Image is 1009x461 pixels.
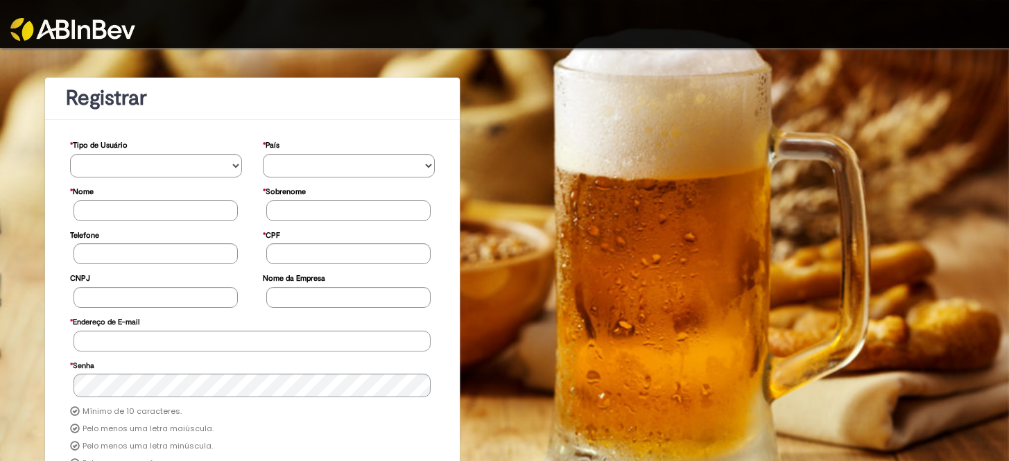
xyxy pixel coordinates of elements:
label: Nome da Empresa [263,267,325,287]
img: ABInbev-white.png [10,18,135,41]
label: País [263,134,279,154]
label: Senha [70,354,94,374]
label: Sobrenome [263,180,306,200]
label: CPF [263,224,280,244]
h1: Registrar [66,87,439,110]
label: Nome [70,180,94,200]
label: Telefone [70,224,99,244]
label: Endereço de E-mail [70,311,139,331]
label: Tipo de Usuário [70,134,128,154]
label: Mínimo de 10 caracteres. [83,406,182,417]
label: Pelo menos uma letra maiúscula. [83,424,214,435]
label: Pelo menos uma letra minúscula. [83,441,213,452]
label: CNPJ [70,267,90,287]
